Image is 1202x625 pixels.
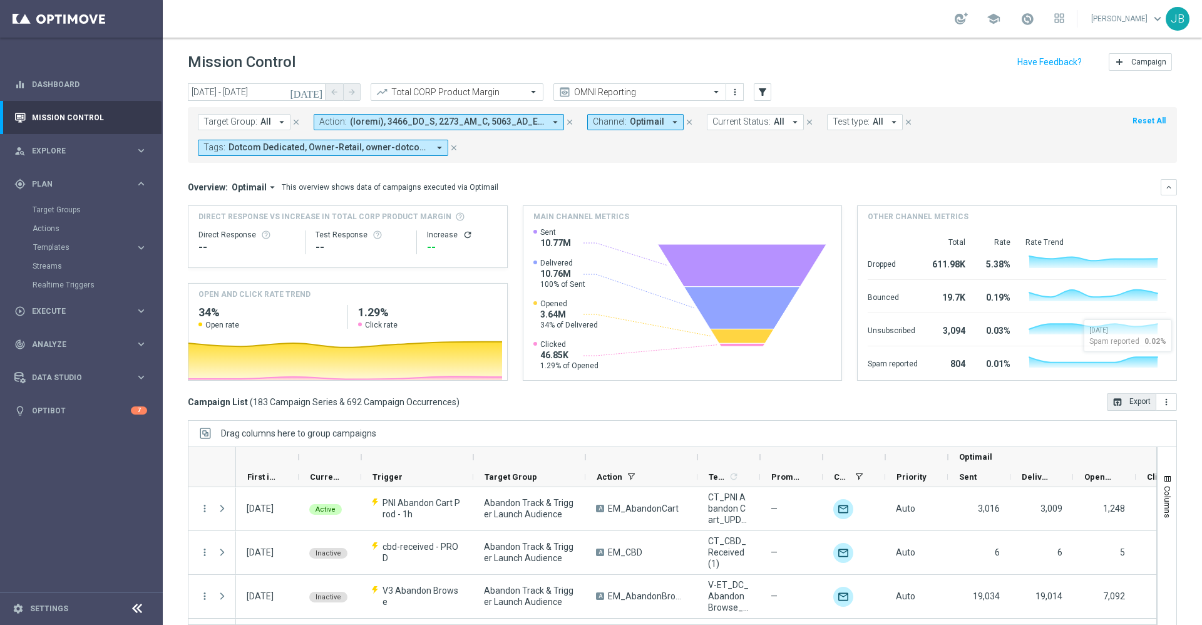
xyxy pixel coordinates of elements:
[596,592,604,600] span: A
[933,237,965,247] div: Total
[314,114,564,130] button: Action: (loremi), 3466_DO_S, 2273_AM_C, 5063_AD_E/S, 1996_DO_E, TempoRincid_UTLABO, ET_DolorEmag_...
[1151,12,1164,26] span: keyboard_arrow_down
[540,349,598,361] span: 46.85K
[203,142,225,153] span: Tags:
[33,244,135,251] div: Templates
[199,503,210,514] i: more_vert
[540,339,598,349] span: Clicked
[564,115,575,129] button: close
[1131,58,1166,66] span: Campaign
[33,276,162,294] div: Realtime Triggers
[771,547,778,558] span: —
[365,320,398,330] span: Click rate
[383,585,463,607] span: V3 Abandon Browse
[33,200,162,219] div: Target Groups
[995,547,1000,557] span: 6
[319,116,347,127] span: Action:
[316,230,406,240] div: Test Response
[729,85,741,100] button: more_vert
[729,472,739,482] i: refresh
[593,116,627,127] span: Channel:
[330,88,339,96] i: arrow_back
[1103,504,1125,514] span: 1,248
[135,178,147,190] i: keyboard_arrow_right
[540,309,598,320] span: 3.64M
[558,86,571,98] i: preview
[933,353,965,373] div: 804
[32,374,135,381] span: Data Studio
[888,116,900,128] i: arrow_drop_down
[326,83,343,101] button: arrow_back
[316,549,341,557] span: Inactive
[14,145,26,157] i: person_search
[685,118,694,127] i: close
[727,470,739,483] span: Calculate column
[597,472,622,482] span: Action
[833,543,853,563] img: Optimail
[188,182,228,193] h3: Overview:
[33,261,130,271] a: Streams
[288,83,326,102] button: [DATE]
[833,587,853,607] img: Optimail
[188,396,460,408] h3: Campaign List
[33,244,123,251] span: Templates
[1022,472,1052,482] span: Delivered
[708,579,749,613] span: V-ET_DC_AbandonBrowse_T1
[933,286,965,306] div: 19.7K
[14,394,147,427] div: Optibot
[376,86,388,98] i: trending_up
[1109,53,1172,71] button: add Campaign
[33,280,130,290] a: Realtime Triggers
[754,83,771,101] button: filter_alt
[14,146,148,156] button: person_search Explore keyboard_arrow_right
[1084,472,1114,482] span: Opened
[267,182,278,193] i: arrow_drop_down
[14,113,148,123] button: Mission Control
[199,591,210,602] button: more_vert
[868,211,968,222] h4: Other channel metrics
[32,180,135,188] span: Plan
[434,142,445,153] i: arrow_drop_down
[14,68,147,101] div: Dashboard
[198,211,451,222] span: Direct Response VS Increase In Total CORP Product Margin
[868,286,918,306] div: Bounced
[198,114,290,130] button: Target Group: All arrow_drop_down
[343,83,361,101] button: arrow_forward
[1161,397,1171,407] i: more_vert
[709,472,727,482] span: Templates
[309,547,347,559] colored-tag: Inactive
[1161,179,1177,195] button: keyboard_arrow_down
[253,396,456,408] span: 183 Campaign Series & 692 Campaign Occurrences
[14,178,26,190] i: gps_fixed
[14,306,148,316] button: play_circle_outline Execute keyboard_arrow_right
[959,452,992,462] span: Optimail
[282,182,498,193] div: This overview shows data of campaigns executed via Optimail
[774,116,784,127] span: All
[1103,591,1125,601] span: 7,092
[805,118,814,127] i: close
[198,240,295,255] div: --
[540,268,585,279] span: 10.76M
[276,116,287,128] i: arrow_drop_down
[833,499,853,519] img: Optimail
[540,299,598,309] span: Opened
[135,305,147,317] i: keyboard_arrow_right
[463,230,473,240] button: refresh
[540,279,585,289] span: 100% of Sent
[199,547,210,558] button: more_vert
[32,341,135,348] span: Analyze
[135,242,147,254] i: keyboard_arrow_right
[708,535,749,569] span: CT_CBD_Received(1)
[427,230,496,240] div: Increase
[14,373,148,383] div: Data Studio keyboard_arrow_right
[596,505,604,512] span: A
[730,87,740,97] i: more_vert
[1166,7,1189,31] div: JB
